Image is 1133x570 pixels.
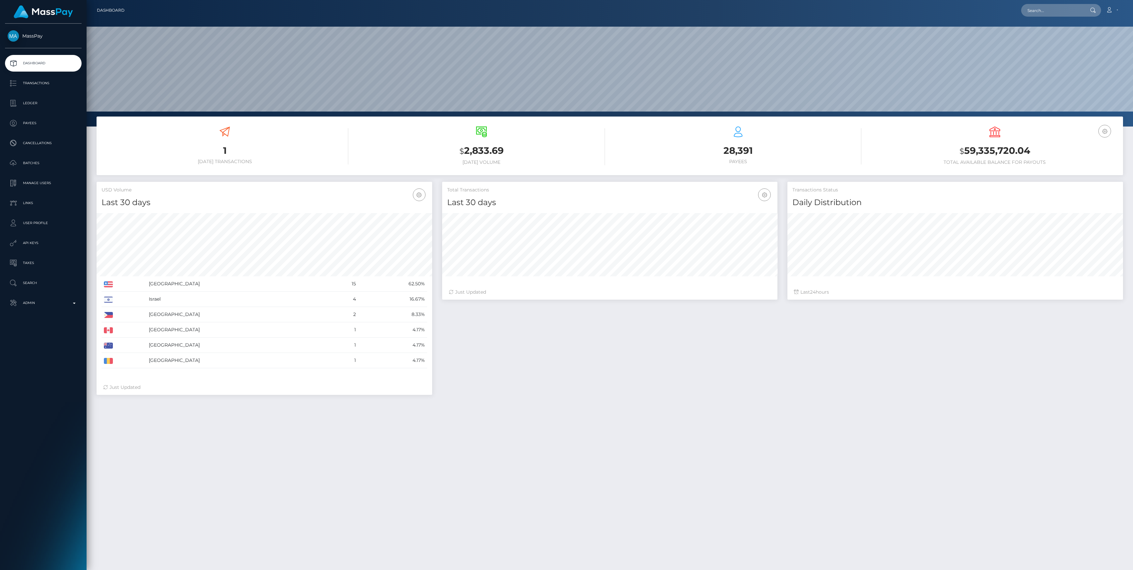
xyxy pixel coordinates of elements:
input: Search... [1021,4,1084,17]
h3: 1 [102,144,348,157]
a: User Profile [5,215,82,231]
span: MassPay [5,33,82,39]
p: User Profile [8,218,79,228]
p: Batches [8,158,79,168]
a: Payees [5,115,82,132]
img: AU.png [104,343,113,349]
td: 4 [329,292,358,307]
td: 1 [329,353,358,368]
a: Dashboard [97,3,125,17]
a: Ledger [5,95,82,112]
img: IL.png [104,297,113,303]
p: Search [8,278,79,288]
h4: Last 30 days [102,197,427,208]
img: CA.png [104,327,113,333]
a: Cancellations [5,135,82,151]
td: 1 [329,322,358,338]
a: Taxes [5,255,82,271]
img: US.png [104,281,113,287]
td: 4.17% [358,353,427,368]
img: MassPay [8,30,19,42]
td: 1 [329,338,358,353]
h6: Payees [615,159,862,164]
h3: 28,391 [615,144,862,157]
div: Just Updated [103,384,425,391]
h6: [DATE] Volume [358,159,605,165]
a: Transactions [5,75,82,92]
td: 15 [329,276,358,292]
div: Just Updated [449,289,771,296]
p: Payees [8,118,79,128]
h6: Total Available Balance for Payouts [871,159,1118,165]
a: API Keys [5,235,82,251]
a: Links [5,195,82,211]
span: 24 [810,289,816,295]
a: Manage Users [5,175,82,191]
h5: Transactions Status [792,187,1118,193]
td: [GEOGRAPHIC_DATA] [146,307,329,322]
p: Admin [8,298,79,308]
td: [GEOGRAPHIC_DATA] [146,322,329,338]
small: $ [960,146,964,156]
h4: Last 30 days [447,197,773,208]
p: Transactions [8,78,79,88]
td: 8.33% [358,307,427,322]
h6: [DATE] Transactions [102,159,348,164]
td: 4.17% [358,338,427,353]
h5: USD Volume [102,187,427,193]
td: [GEOGRAPHIC_DATA] [146,353,329,368]
td: 2 [329,307,358,322]
h5: Total Transactions [447,187,773,193]
p: API Keys [8,238,79,248]
a: Batches [5,155,82,171]
p: Cancellations [8,138,79,148]
p: Dashboard [8,58,79,68]
p: Ledger [8,98,79,108]
p: Manage Users [8,178,79,188]
h4: Daily Distribution [792,197,1118,208]
td: 4.17% [358,322,427,338]
p: Links [8,198,79,208]
p: Taxes [8,258,79,268]
div: Last hours [794,289,1116,296]
td: 62.50% [358,276,427,292]
td: [GEOGRAPHIC_DATA] [146,338,329,353]
td: Israel [146,292,329,307]
a: Dashboard [5,55,82,72]
td: 16.67% [358,292,427,307]
img: RO.png [104,358,113,364]
img: PH.png [104,312,113,318]
small: $ [459,146,464,156]
td: [GEOGRAPHIC_DATA] [146,276,329,292]
img: MassPay Logo [14,5,73,18]
a: Search [5,275,82,291]
h3: 2,833.69 [358,144,605,158]
h3: 59,335,720.04 [871,144,1118,158]
a: Admin [5,295,82,311]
